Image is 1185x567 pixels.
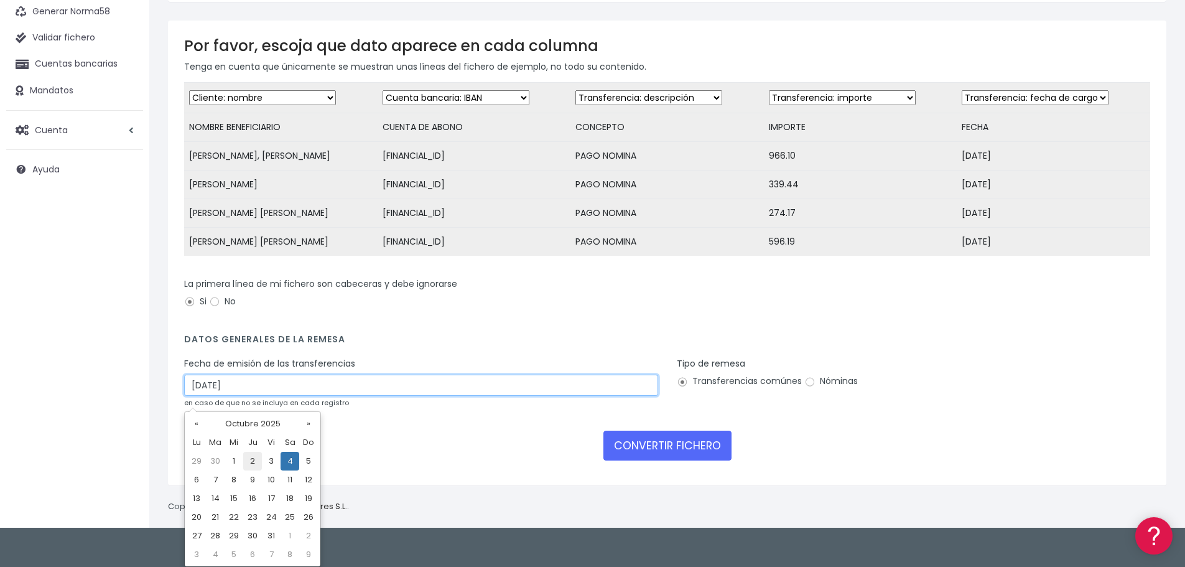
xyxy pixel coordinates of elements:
[206,471,225,489] td: 7
[225,471,243,489] td: 8
[35,123,68,136] span: Cuenta
[957,113,1150,142] td: FECHA
[764,171,957,199] td: 339.44
[957,171,1150,199] td: [DATE]
[262,452,281,471] td: 3
[764,199,957,228] td: 274.17
[957,142,1150,171] td: [DATE]
[281,471,299,489] td: 11
[206,489,225,508] td: 14
[378,199,571,228] td: [FINANCIAL_ID]
[187,433,206,452] th: Lu
[206,415,299,433] th: Octubre 2025
[184,171,378,199] td: [PERSON_NAME]
[187,508,206,527] td: 20
[206,433,225,452] th: Ma
[378,228,571,256] td: [FINANCIAL_ID]
[299,527,318,545] td: 2
[187,415,206,433] th: «
[184,357,355,370] label: Fecha de emisión de las transferencias
[184,199,378,228] td: [PERSON_NAME] [PERSON_NAME]
[6,78,143,104] a: Mandatos
[804,375,858,388] label: Nóminas
[184,228,378,256] td: [PERSON_NAME] [PERSON_NAME]
[187,452,206,471] td: 29
[243,508,262,527] td: 23
[957,199,1150,228] td: [DATE]
[281,433,299,452] th: Sa
[243,471,262,489] td: 9
[206,545,225,564] td: 4
[262,471,281,489] td: 10
[764,228,957,256] td: 596.19
[243,527,262,545] td: 30
[209,295,236,308] label: No
[184,278,457,291] label: La primera línea de mi fichero son cabeceras y debe ignorarse
[299,545,318,564] td: 9
[281,452,299,471] td: 4
[299,471,318,489] td: 12
[225,452,243,471] td: 1
[225,545,243,564] td: 5
[206,452,225,471] td: 30
[570,199,764,228] td: PAGO NOMINA
[570,228,764,256] td: PAGO NOMINA
[281,489,299,508] td: 18
[243,452,262,471] td: 2
[6,51,143,77] a: Cuentas bancarias
[262,527,281,545] td: 31
[168,500,349,513] p: Copyright © 2025 .
[184,113,378,142] td: NOMBRE BENEFICIARIO
[603,431,732,461] button: CONVERTIR FICHERO
[32,163,60,176] span: Ayuda
[187,489,206,508] td: 13
[570,142,764,171] td: PAGO NOMINA
[262,508,281,527] td: 24
[570,171,764,199] td: PAGO NOMINA
[184,334,1150,351] h4: Datos generales de la remesa
[225,489,243,508] td: 15
[243,433,262,452] th: Ju
[6,25,143,51] a: Validar fichero
[378,142,571,171] td: [FINANCIAL_ID]
[225,527,243,545] td: 29
[957,228,1150,256] td: [DATE]
[677,357,745,370] label: Tipo de remesa
[378,113,571,142] td: CUENTA DE ABONO
[225,508,243,527] td: 22
[6,156,143,182] a: Ayuda
[187,545,206,564] td: 3
[764,113,957,142] td: IMPORTE
[262,489,281,508] td: 17
[187,471,206,489] td: 6
[570,113,764,142] td: CONCEPTO
[299,452,318,471] td: 5
[281,527,299,545] td: 1
[206,508,225,527] td: 21
[281,508,299,527] td: 25
[184,295,207,308] label: Si
[243,545,262,564] td: 6
[299,508,318,527] td: 26
[187,527,206,545] td: 27
[299,433,318,452] th: Do
[299,489,318,508] td: 19
[378,171,571,199] td: [FINANCIAL_ID]
[184,142,378,171] td: [PERSON_NAME], [PERSON_NAME]
[206,527,225,545] td: 28
[184,60,1150,73] p: Tenga en cuenta que únicamente se muestran unas líneas del fichero de ejemplo, no todo su contenido.
[262,545,281,564] td: 7
[184,398,349,408] small: en caso de que no se incluya en cada registro
[6,117,143,143] a: Cuenta
[243,489,262,508] td: 16
[281,545,299,564] td: 8
[184,37,1150,55] h3: Por favor, escoja que dato aparece en cada columna
[299,415,318,433] th: »
[262,433,281,452] th: Vi
[225,433,243,452] th: Mi
[764,142,957,171] td: 966.10
[677,375,802,388] label: Transferencias comúnes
